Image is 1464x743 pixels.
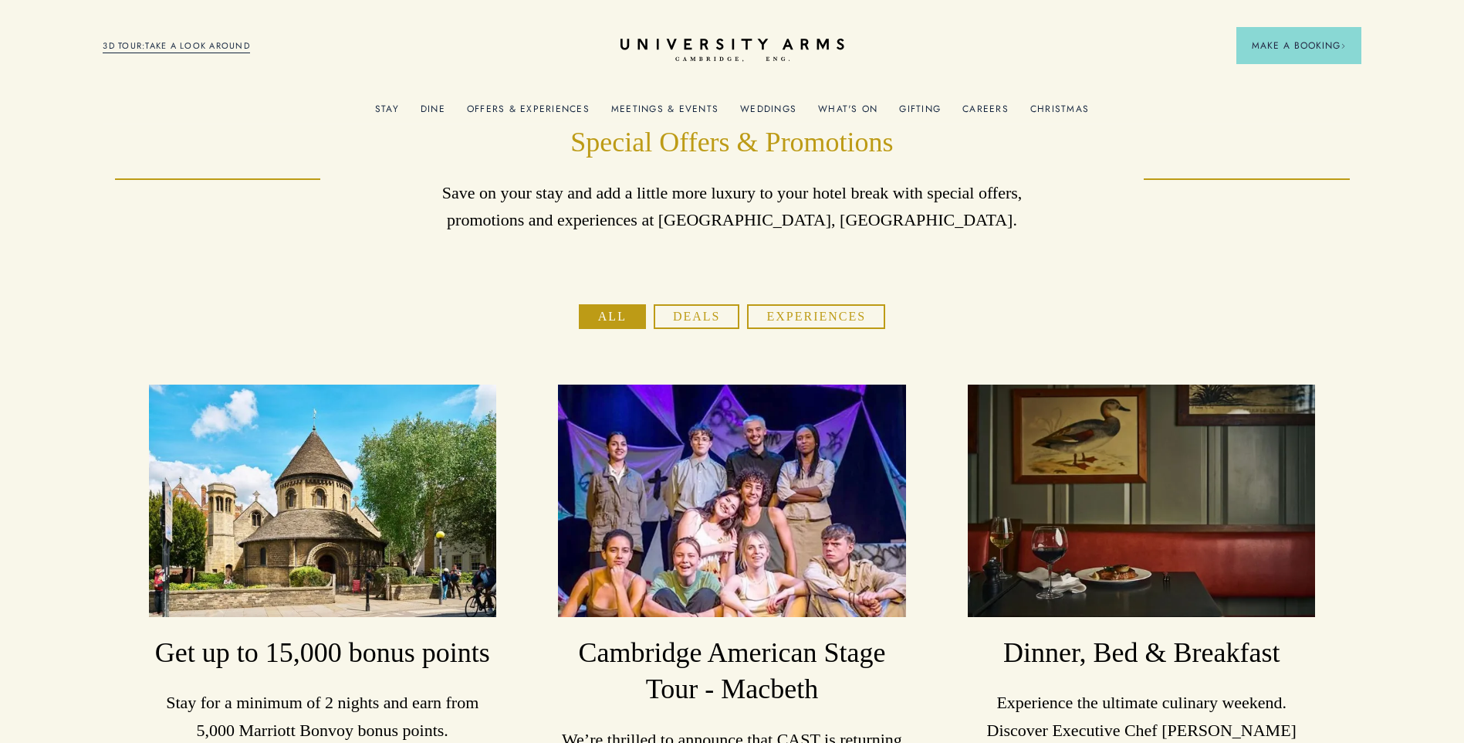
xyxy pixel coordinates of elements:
p: Save on your stay and add a little more luxury to your hotel break with special offers, promotion... [424,179,1041,233]
button: All [579,304,646,329]
button: Experiences [747,304,885,329]
a: Home [620,39,844,63]
img: Arrow icon [1341,43,1346,49]
p: Stay for a minimum of 2 nights and earn from 5,000 Marriott Bonvoy bonus points. [149,689,496,743]
img: image-a84cd6be42fa7fc105742933f10646be5f14c709-3000x2000-jpg [968,385,1315,616]
h3: Cambridge American Stage Tour - Macbeth [558,635,905,709]
h3: Get up to 15,000 bonus points [149,635,496,672]
a: Stay [375,103,399,124]
a: Gifting [899,103,941,124]
button: Deals [654,304,740,329]
a: Meetings & Events [611,103,718,124]
a: Weddings [740,103,796,124]
h3: Dinner, Bed & Breakfast [968,635,1315,672]
h1: Special Offers & Promotions [424,124,1041,161]
img: image-c8454d006a76c629cd640f06d64df91d64b6d178-2880x1180-heif [558,385,905,616]
span: Make a Booking [1252,39,1346,53]
a: What's On [818,103,877,124]
img: image-a169143ac3192f8fe22129d7686b8569f7c1e8bc-2500x1667-jpg [149,385,496,616]
a: Offers & Experiences [467,103,590,124]
a: Dine [421,103,445,124]
a: 3D TOUR:TAKE A LOOK AROUND [103,39,250,53]
a: Christmas [1030,103,1089,124]
button: Make a BookingArrow icon [1236,27,1361,64]
a: Careers [962,103,1009,124]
